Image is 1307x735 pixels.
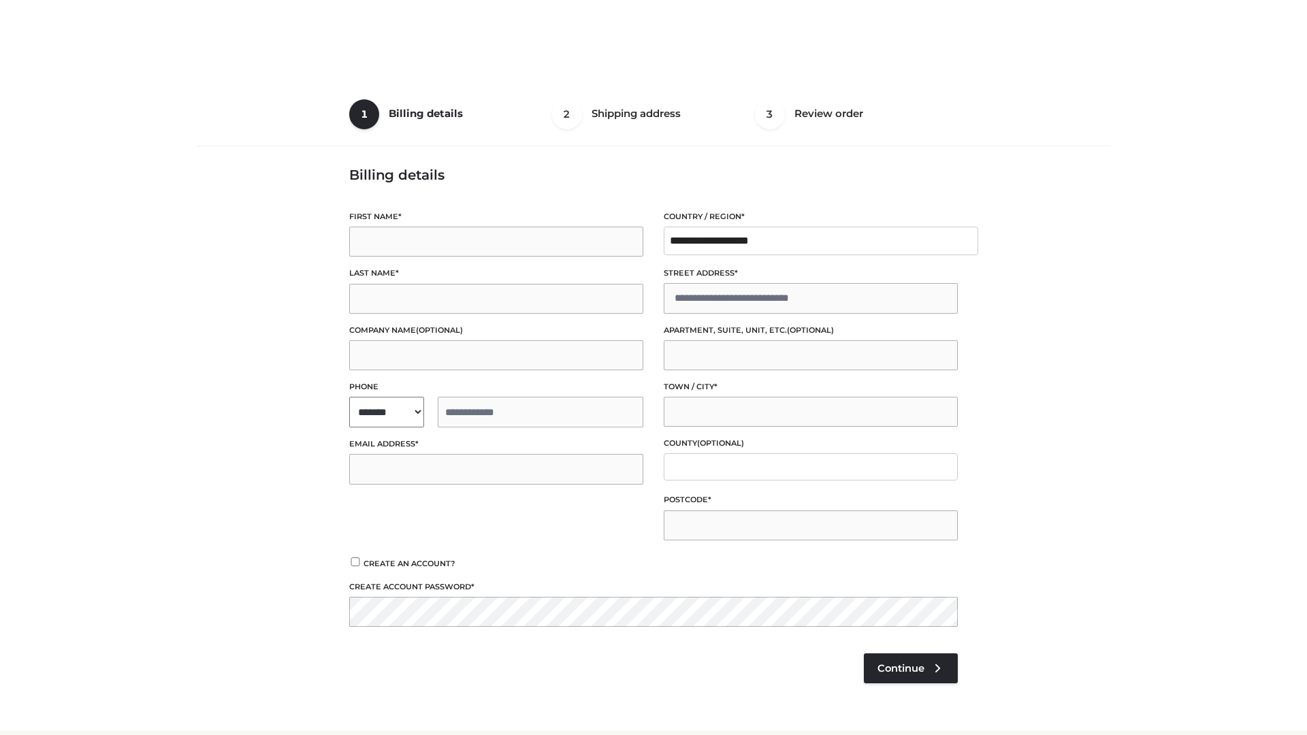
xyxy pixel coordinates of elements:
span: 1 [349,99,379,129]
input: Create an account? [349,557,361,566]
span: (optional) [697,438,744,448]
span: Create an account? [364,559,455,568]
label: Town / City [664,380,958,393]
span: (optional) [416,325,463,335]
h3: Billing details [349,167,958,183]
label: Last name [349,267,643,280]
span: (optional) [787,325,834,335]
label: First name [349,210,643,223]
label: Country / Region [664,210,958,223]
span: Billing details [389,107,463,120]
label: Phone [349,380,643,393]
label: Company name [349,324,643,337]
label: Postcode [664,493,958,506]
span: Review order [794,107,863,120]
span: Continue [877,662,924,674]
span: 3 [755,99,785,129]
span: 2 [552,99,582,129]
label: County [664,437,958,450]
span: Shipping address [592,107,681,120]
label: Street address [664,267,958,280]
a: Continue [864,653,958,683]
label: Create account password [349,581,958,593]
label: Email address [349,438,643,451]
label: Apartment, suite, unit, etc. [664,324,958,337]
